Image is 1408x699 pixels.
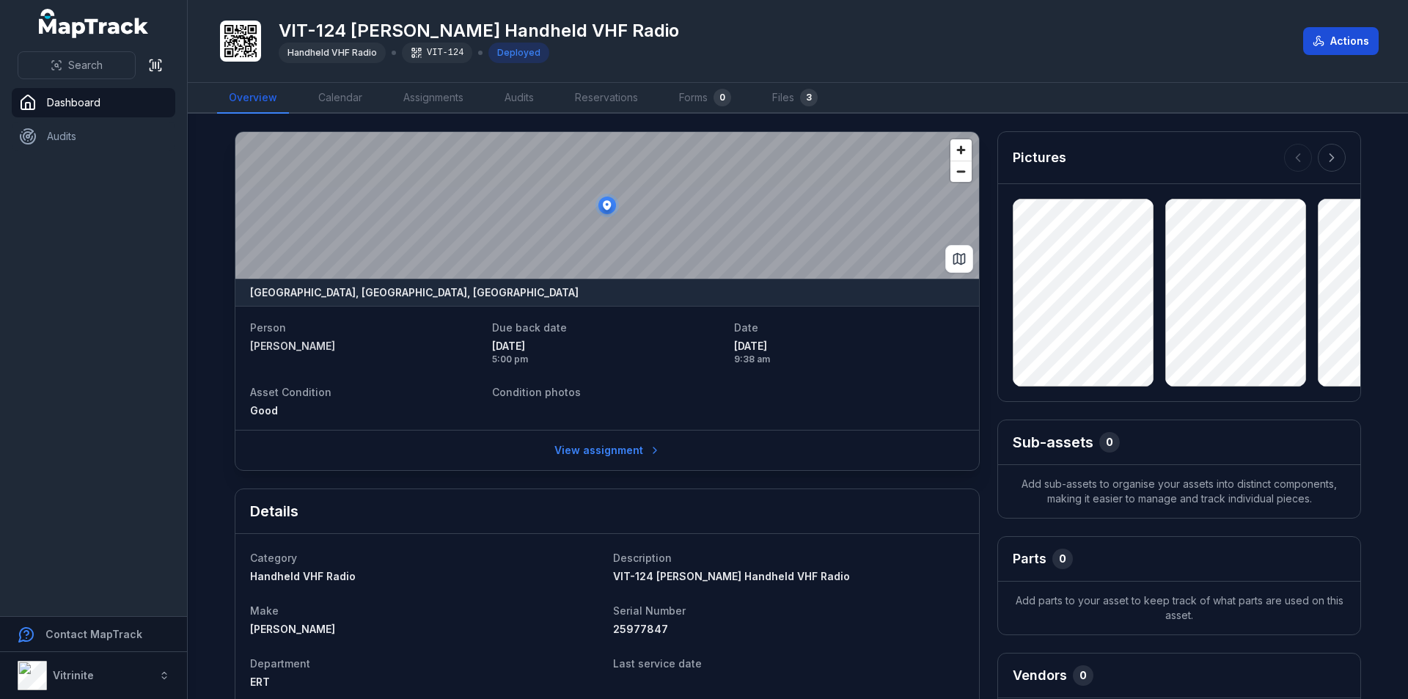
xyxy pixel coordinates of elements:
[392,83,475,114] a: Assignments
[279,19,679,43] h1: VIT-124 [PERSON_NAME] Handheld VHF Radio
[613,604,686,617] span: Serial Number
[1013,147,1066,168] h3: Pictures
[1073,665,1093,686] div: 0
[998,582,1360,634] span: Add parts to your asset to keep track of what parts are used on this asset.
[18,51,136,79] button: Search
[950,139,972,161] button: Zoom in
[613,552,672,564] span: Description
[714,89,731,106] div: 0
[613,657,702,670] span: Last service date
[287,47,377,58] span: Handheld VHF Radio
[945,245,973,273] button: Switch to Map View
[217,83,289,114] a: Overview
[492,386,581,398] span: Condition photos
[488,43,549,63] div: Deployed
[250,604,279,617] span: Make
[1013,549,1046,569] h3: Parts
[950,161,972,182] button: Zoom out
[1303,27,1379,55] button: Actions
[492,339,722,354] span: [DATE]
[250,623,335,635] span: [PERSON_NAME]
[402,43,472,63] div: VIT-124
[250,570,356,582] span: Handheld VHF Radio
[250,676,270,688] span: ERT
[12,122,175,151] a: Audits
[998,465,1360,518] span: Add sub-assets to organise your assets into distinct components, making it easier to manage and t...
[800,89,818,106] div: 3
[760,83,829,114] a: Files3
[492,354,722,365] span: 5:00 pm
[1013,432,1093,453] h2: Sub-assets
[39,9,149,38] a: MapTrack
[545,436,670,464] a: View assignment
[45,628,142,640] strong: Contact MapTrack
[53,669,94,681] strong: Vitrinite
[250,386,331,398] span: Asset Condition
[235,132,979,279] canvas: Map
[1099,432,1120,453] div: 0
[1013,665,1067,686] h3: Vendors
[12,88,175,117] a: Dashboard
[250,404,278,417] span: Good
[613,623,668,635] span: 25977847
[563,83,650,114] a: Reservations
[68,58,103,73] span: Search
[613,570,850,582] span: VIT-124 [PERSON_NAME] Handheld VHF Radio
[734,339,964,365] time: 01/10/2025, 9:38:37 am
[667,83,743,114] a: Forms0
[250,285,579,300] strong: [GEOGRAPHIC_DATA], [GEOGRAPHIC_DATA], [GEOGRAPHIC_DATA]
[250,339,480,354] a: [PERSON_NAME]
[492,321,567,334] span: Due back date
[250,321,286,334] span: Person
[250,552,297,564] span: Category
[250,501,298,521] h2: Details
[492,339,722,365] time: 01/10/2025, 5:00:00 pm
[734,321,758,334] span: Date
[493,83,546,114] a: Audits
[734,354,964,365] span: 9:38 am
[1052,549,1073,569] div: 0
[250,657,310,670] span: Department
[734,339,964,354] span: [DATE]
[307,83,374,114] a: Calendar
